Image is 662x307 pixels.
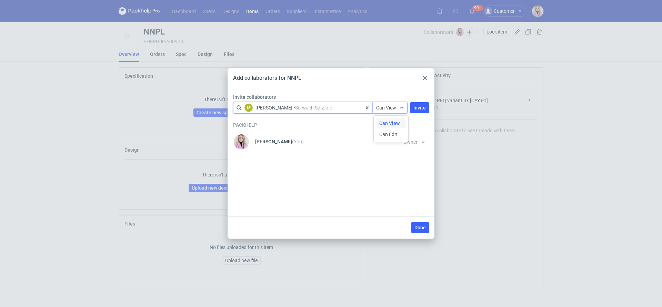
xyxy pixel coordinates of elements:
button: Invite [410,102,429,113]
small: (You) [292,139,304,144]
label: Invite collaborators [233,94,432,100]
p: [PERSON_NAME] [255,139,304,144]
img: Klaudia Wiśniewska [234,134,249,150]
span: Owner [403,140,418,144]
span: Can View [379,120,400,127]
div: Łukasz Postawa • Serwach Sp.z.o.o (postawal@serwach.com.pl) [255,104,332,111]
div: Add collaborators for NNPL [233,74,301,82]
div: Klaudia Wiśniewska [233,134,250,150]
button: Done [411,222,429,233]
span: Done [414,225,426,230]
span: Invite [413,105,426,110]
span: Can View [376,105,396,111]
div: Łukasz Postawa [244,104,253,112]
h3: Packhelp [233,122,428,128]
span: Can Edit [379,131,397,138]
button: Owner [400,136,428,147]
figcaption: ŁP [244,104,253,112]
span: Serwach Sp.z.o.o [295,105,332,111]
